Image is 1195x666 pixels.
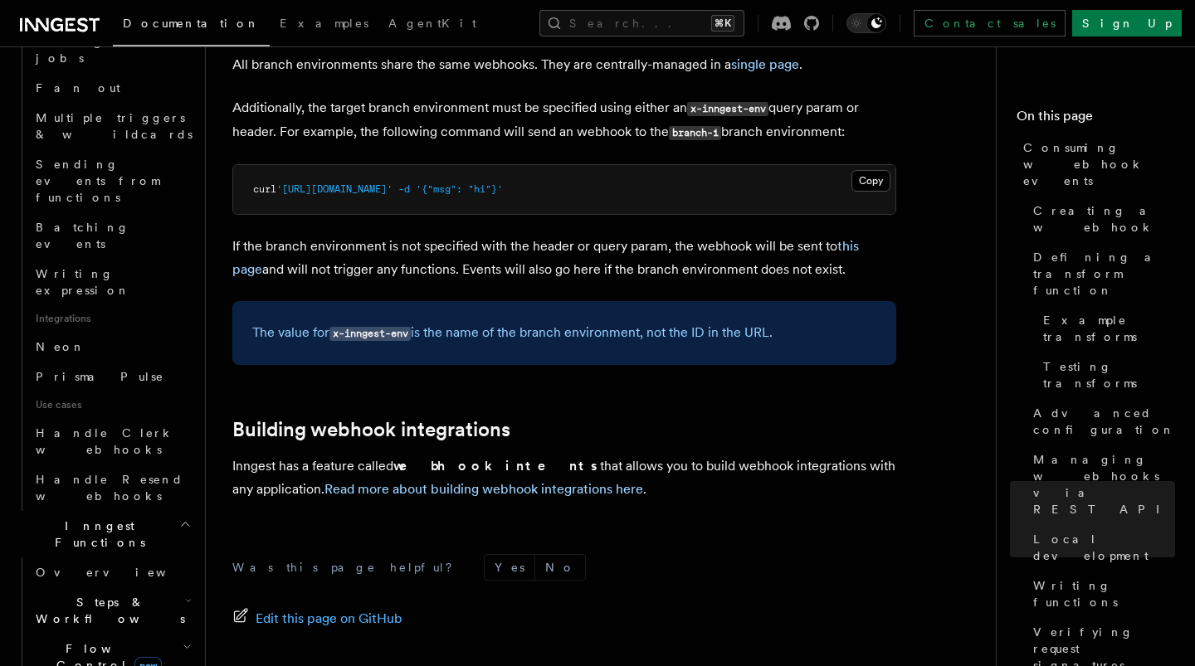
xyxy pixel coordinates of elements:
span: Local development [1033,531,1175,564]
span: Multiple triggers & wildcards [36,111,193,141]
span: Sending events from functions [36,158,159,204]
a: Sending events from functions [29,149,195,212]
span: Fan out [36,81,120,95]
span: Consuming webhook events [1023,139,1175,189]
p: All branch environments share the same webhooks. They are centrally-managed in a . [232,53,896,76]
span: -d [398,183,410,195]
a: Example transforms [1036,305,1175,352]
p: Was this page helpful? [232,559,464,576]
button: Copy [851,170,890,192]
span: Inngest Functions [13,518,179,551]
a: Documentation [113,5,270,46]
a: Handle Resend webhooks [29,464,195,511]
a: single page [731,56,799,72]
code: x-inngest-env [687,102,768,116]
button: Yes [485,555,534,580]
a: Testing transforms [1036,352,1175,398]
span: Use cases [29,391,195,418]
kbd: ⌘K [711,15,734,32]
span: AgentKit [388,17,476,30]
span: Examples [280,17,368,30]
a: Building webhook integrations [232,418,510,441]
span: Integrations [29,305,195,332]
a: Multiple triggers & wildcards [29,103,195,149]
a: Writing functions [1027,571,1175,617]
span: '[URL][DOMAIN_NAME]' [276,183,393,195]
a: Consuming webhook events [1017,133,1175,196]
span: Edit this page on GitHub [256,607,402,630]
a: Sign Up [1072,10,1182,36]
strong: webhook intents [393,458,600,474]
span: Defining a transform function [1033,249,1175,299]
span: Creating a webhook [1033,202,1175,236]
button: Toggle dark mode [846,13,886,33]
span: '{"msg": "hi"}' [416,183,503,195]
span: Batching events [36,221,129,250]
code: x-inngest-env [329,327,411,341]
a: Creating a webhook [1027,196,1175,242]
span: Managing webhooks via REST API [1033,451,1175,518]
a: Neon [29,332,195,362]
p: The value for is the name of the branch environment, not the ID in the URL. [252,321,876,345]
span: Neon [36,340,85,353]
a: Defining a transform function [1027,242,1175,305]
button: Inngest Functions [13,511,195,557]
span: Steps & Workflows [29,594,185,627]
span: Advanced configuration [1033,405,1175,438]
button: No [535,555,585,580]
span: Handle Resend webhooks [36,473,183,503]
span: Writing expression [36,267,130,297]
button: Search...⌘K [539,10,744,36]
a: Fan out [29,73,195,103]
span: Testing transforms [1043,358,1175,391]
p: Inngest has a feature called that allows you to build webhook integrations with any application. . [232,455,896,501]
a: Handle Clerk webhooks [29,418,195,464]
a: Edit this page on GitHub [232,607,402,630]
span: Handle Clerk webhooks [36,426,174,456]
span: Documentation [123,17,260,30]
span: Example transforms [1043,312,1175,345]
h4: On this page [1017,106,1175,133]
span: curl [253,183,276,195]
a: Background jobs [29,27,195,73]
p: Additionally, the target branch environment must be specified using either an query param or head... [232,96,896,144]
a: Managing webhooks via REST API [1027,445,1175,524]
span: Writing functions [1033,577,1175,610]
span: Overview [36,566,207,579]
a: Advanced configuration [1027,398,1175,445]
a: Contact sales [914,10,1066,36]
span: Prisma Pulse [36,370,164,383]
a: Local development [1027,524,1175,571]
a: Examples [270,5,378,45]
a: Overview [29,557,195,587]
a: Batching events [29,212,195,259]
a: Prisma Pulse [29,362,195,391]
p: If the branch environment is not specified with the header or query param, the webhook will be se... [232,235,896,281]
a: Read more about building webhook integrations here [324,481,643,497]
code: branch-1 [669,126,721,140]
a: AgentKit [378,5,486,45]
a: Writing expression [29,259,195,305]
button: Steps & Workflows [29,587,195,634]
